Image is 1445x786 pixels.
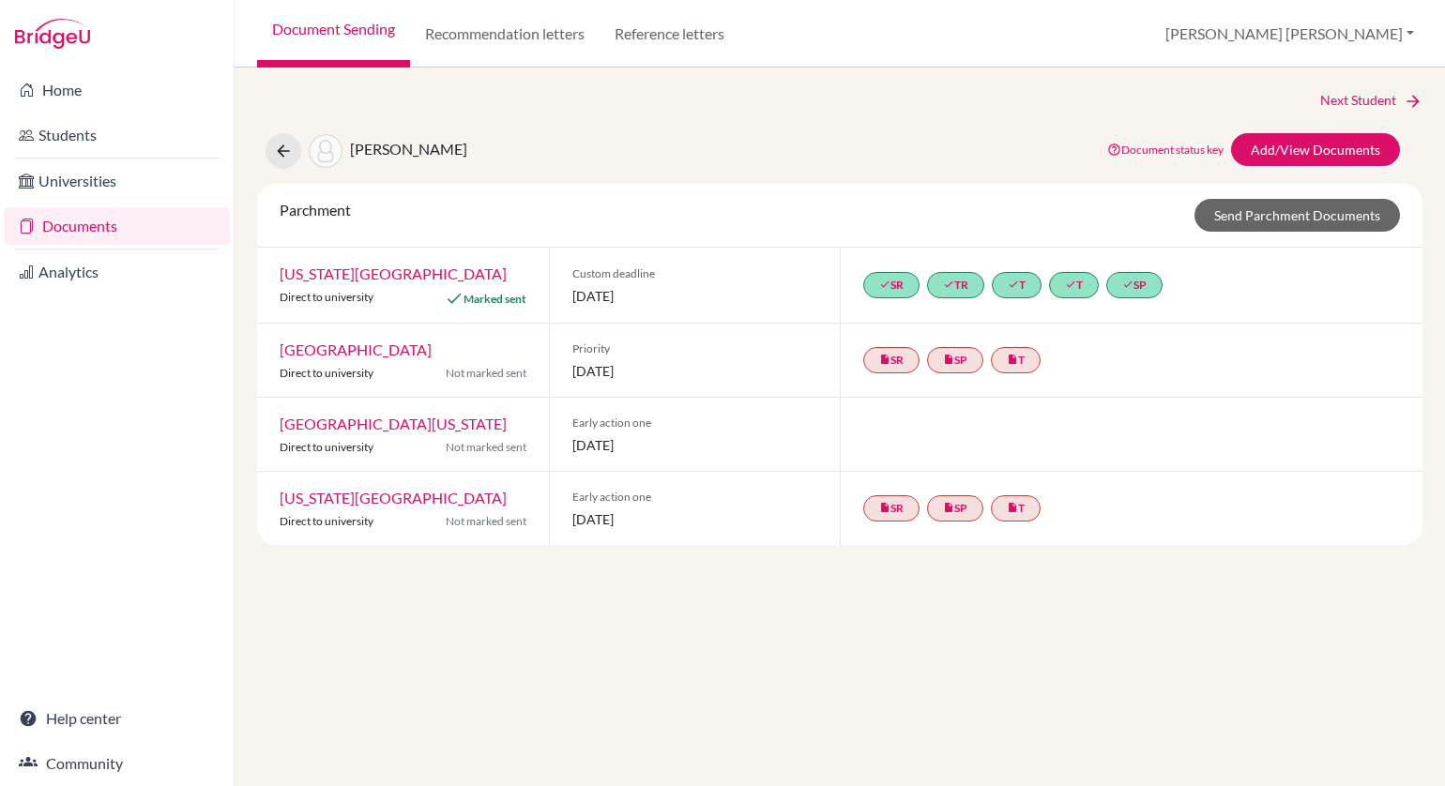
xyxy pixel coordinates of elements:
i: insert_drive_file [1007,502,1018,513]
span: Direct to university [280,290,373,304]
a: insert_drive_fileSP [927,495,983,521]
i: insert_drive_file [879,354,890,365]
a: doneT [992,272,1042,298]
a: Home [4,71,230,109]
span: [DATE] [572,435,818,455]
span: Direct to university [280,440,373,454]
a: insert_drive_fileSP [927,347,983,373]
a: Analytics [4,253,230,291]
i: done [943,279,954,290]
i: insert_drive_file [943,502,954,513]
a: [US_STATE][GEOGRAPHIC_DATA] [280,489,507,506]
a: Send Parchment Documents [1194,199,1400,232]
a: Help center [4,700,230,737]
a: Next Student [1320,90,1422,111]
a: insert_drive_fileSR [863,347,920,373]
a: insert_drive_fileT [991,495,1041,521]
span: Direct to university [280,514,373,528]
span: [DATE] [572,286,818,306]
i: insert_drive_file [1007,354,1018,365]
span: [DATE] [572,361,818,381]
i: insert_drive_file [943,354,954,365]
span: Early action one [572,489,818,506]
span: Marked sent [464,292,526,306]
a: doneT [1049,272,1099,298]
a: [US_STATE][GEOGRAPHIC_DATA] [280,265,507,282]
a: doneSP [1106,272,1163,298]
i: insert_drive_file [879,502,890,513]
a: [GEOGRAPHIC_DATA] [280,340,432,358]
span: Direct to university [280,366,373,380]
i: done [879,279,890,290]
span: [PERSON_NAME] [350,140,467,158]
i: done [1122,279,1133,290]
i: done [1008,279,1019,290]
a: doneTR [927,272,984,298]
a: Universities [4,162,230,200]
span: Not marked sent [446,439,526,456]
span: Not marked sent [446,513,526,530]
a: Add/View Documents [1231,133,1400,166]
a: Documents [4,207,230,245]
span: Custom deadline [572,265,818,282]
i: done [1065,279,1076,290]
span: Early action one [572,415,818,431]
span: Priority [572,340,818,357]
span: Parchment [280,201,351,219]
a: Community [4,745,230,782]
button: [PERSON_NAME] [PERSON_NAME] [1157,16,1422,52]
a: Students [4,116,230,154]
img: Bridge-U [15,19,90,49]
span: [DATE] [572,509,818,529]
a: [GEOGRAPHIC_DATA][US_STATE] [280,415,507,432]
a: Document status key [1107,143,1224,157]
a: insert_drive_fileT [991,347,1041,373]
a: insert_drive_fileSR [863,495,920,521]
span: Not marked sent [446,365,526,382]
a: doneSR [863,272,920,298]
